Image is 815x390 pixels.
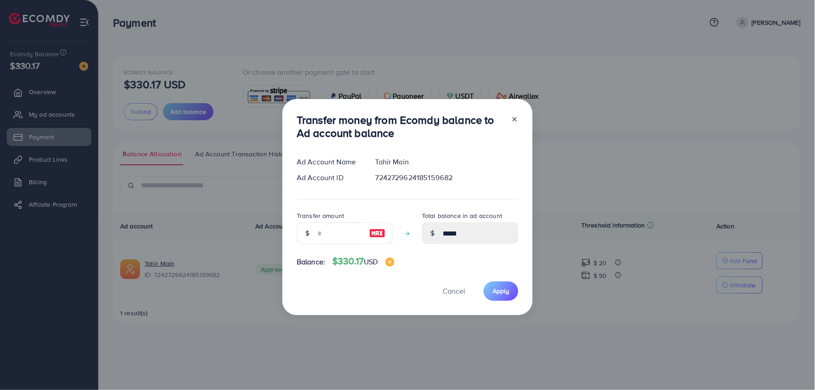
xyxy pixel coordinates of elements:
h3: Transfer money from Ecomdy balance to Ad account balance [297,113,504,140]
img: image [369,228,385,239]
iframe: Chat [777,349,808,383]
label: Transfer amount [297,211,344,220]
span: Balance: [297,257,325,267]
button: Apply [484,281,518,301]
button: Cancel [431,281,476,301]
div: Tahir Main [368,157,525,167]
div: Ad Account ID [290,172,368,183]
span: USD [364,257,378,267]
h4: $330.17 [332,256,394,267]
label: Total balance in ad account [422,211,502,220]
img: image [385,258,394,267]
span: Apply [493,286,509,295]
span: Cancel [443,286,465,296]
div: 7242729624185159682 [368,172,525,183]
div: Ad Account Name [290,157,368,167]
